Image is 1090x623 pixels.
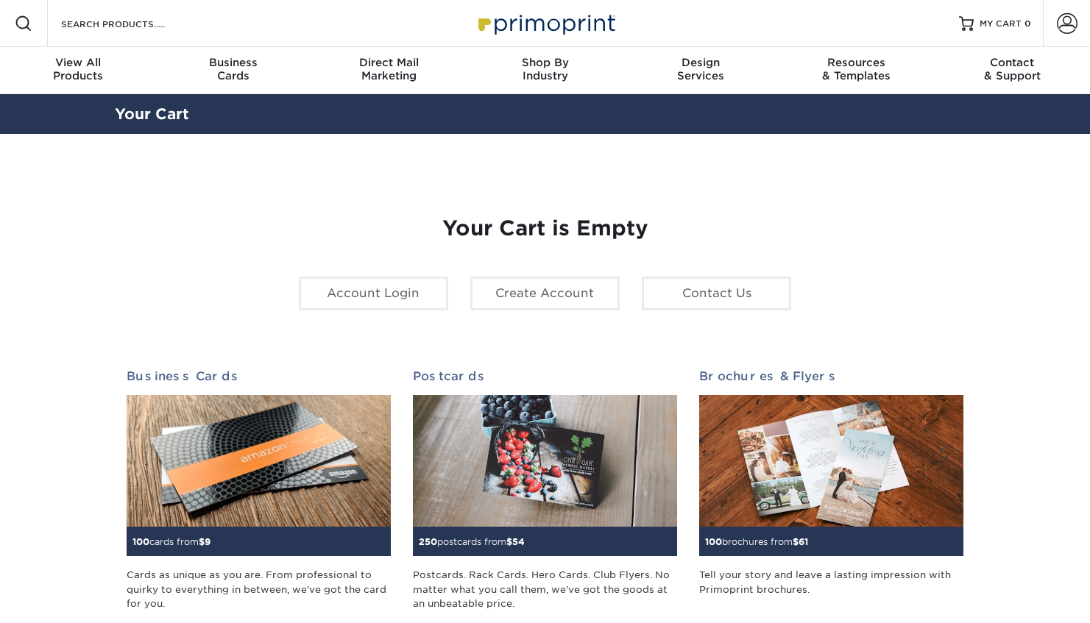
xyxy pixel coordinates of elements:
[311,47,467,94] a: Direct MailMarketing
[779,47,935,94] a: Resources& Templates
[132,536,210,547] small: cards from
[506,536,512,547] span: $
[156,47,312,94] a: BusinessCards
[793,536,799,547] span: $
[467,56,623,82] div: Industry
[199,536,205,547] span: $
[127,395,391,527] img: Business Cards
[699,369,963,383] h2: Brochures & Flyers
[467,56,623,69] span: Shop By
[156,56,312,82] div: Cards
[413,369,677,383] h2: Postcards
[115,105,189,123] a: Your Cart
[1024,18,1031,29] span: 0
[980,18,1022,30] span: MY CART
[127,216,964,241] h1: Your Cart is Empty
[311,56,467,69] span: Direct Mail
[623,56,779,69] span: Design
[934,56,1090,69] span: Contact
[934,56,1090,82] div: & Support
[472,7,619,39] img: Primoprint
[299,277,448,310] a: Account Login
[699,395,963,527] img: Brochures & Flyers
[413,395,677,527] img: Postcards
[205,536,210,547] span: 9
[419,536,525,547] small: postcards from
[779,56,935,69] span: Resources
[934,47,1090,94] a: Contact& Support
[467,47,623,94] a: Shop ByIndustry
[699,568,963,610] div: Tell your story and leave a lasting impression with Primoprint brochures.
[623,47,779,94] a: DesignServices
[413,568,677,610] div: Postcards. Rack Cards. Hero Cards. Club Flyers. No matter what you call them, we've got the goods...
[642,277,791,310] a: Contact Us
[705,536,808,547] small: brochures from
[311,56,467,82] div: Marketing
[512,536,525,547] span: 54
[705,536,722,547] span: 100
[799,536,808,547] span: 61
[470,277,620,310] a: Create Account
[156,56,312,69] span: Business
[127,568,391,610] div: Cards as unique as you are. From professional to quirky to everything in between, we've got the c...
[419,536,437,547] span: 250
[623,56,779,82] div: Services
[60,15,203,32] input: SEARCH PRODUCTS.....
[132,536,149,547] span: 100
[127,369,391,383] h2: Business Cards
[779,56,935,82] div: & Templates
